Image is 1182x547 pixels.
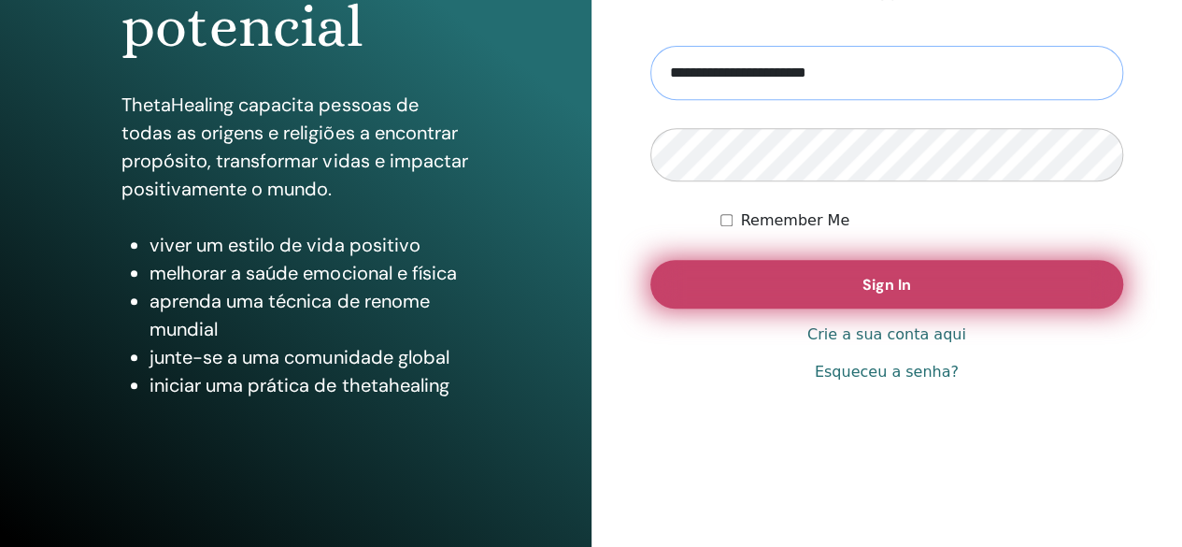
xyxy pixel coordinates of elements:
[807,324,966,346] a: Crie a sua conta aqui
[650,260,1124,309] button: Sign In
[150,343,469,371] li: junte-se a uma comunidade global
[150,259,469,287] li: melhorar a saúde emocional e física
[121,91,469,203] p: ThetaHealing capacita pessoas de todas as origens e religiões a encontrar propósito, transformar ...
[815,361,959,383] a: Esqueceu a senha?
[720,209,1123,232] div: Keep me authenticated indefinitely or until I manually logout
[150,287,469,343] li: aprenda uma técnica de renome mundial
[862,275,911,295] span: Sign In
[740,209,849,232] label: Remember Me
[150,231,469,259] li: viver um estilo de vida positivo
[150,371,469,399] li: iniciar uma prática de thetahealing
